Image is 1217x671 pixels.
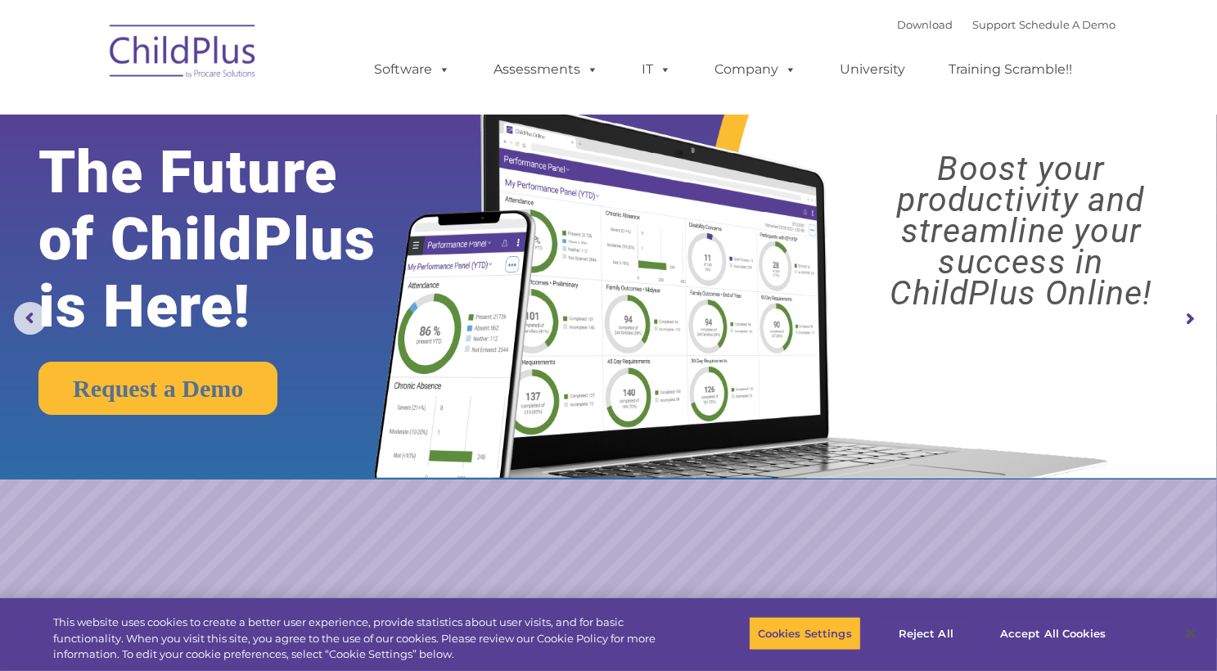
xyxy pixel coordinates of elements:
button: Accept All Cookies [991,616,1115,651]
a: Assessments [478,53,615,86]
button: Close [1173,615,1209,651]
rs-layer: The Future of ChildPlus is Here! [38,139,427,340]
a: Schedule A Demo [1020,18,1116,31]
img: ChildPlus by Procare Solutions [101,13,265,95]
a: University [824,53,922,86]
rs-layer: Boost your productivity and streamline your success in ChildPlus Online! [841,153,1201,308]
div: This website uses cookies to create a better user experience, provide statistics about user visit... [53,615,669,663]
a: Request a Demo [38,362,277,415]
a: IT [626,53,688,86]
a: Software [358,53,467,86]
span: Phone number [228,175,297,187]
span: Last name [228,108,277,120]
a: Support [973,18,1016,31]
a: Training Scramble!! [933,53,1089,86]
button: Reject All [875,616,977,651]
a: Download [898,18,953,31]
button: Cookies Settings [749,616,861,651]
a: Company [699,53,814,86]
font: | [898,18,1116,31]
